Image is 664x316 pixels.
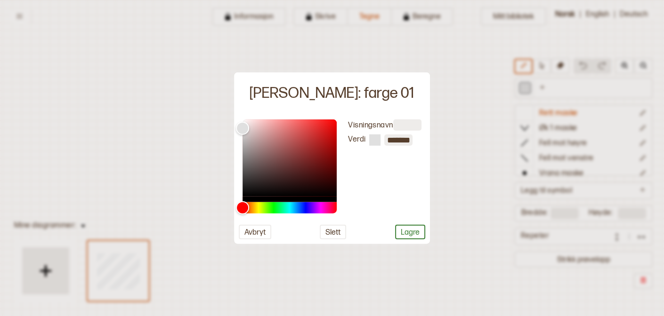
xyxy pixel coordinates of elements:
div: Color [243,119,337,196]
label: Verdi [348,135,365,145]
button: Slett [320,224,346,239]
button: Avbryt [239,224,271,239]
button: Lagre [395,224,425,239]
div: Hue [243,202,337,213]
div: [PERSON_NAME]: farge 01 [250,84,414,103]
label: Visningsnavn [348,120,393,129]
